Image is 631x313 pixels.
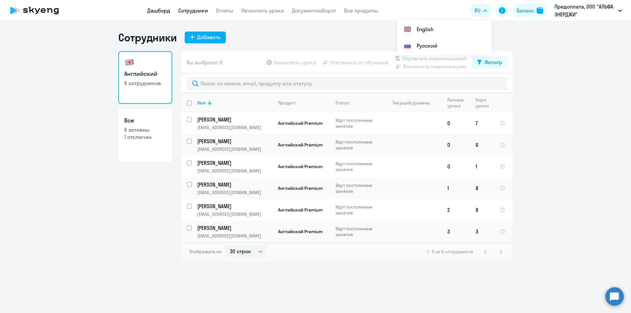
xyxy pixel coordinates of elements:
input: Поиск по имени, email, продукту или статусу [187,77,507,90]
img: Русский [404,42,411,50]
p: [EMAIL_ADDRESS][DOMAIN_NAME] [197,146,272,152]
p: Идут постоянные занятия [336,182,381,194]
p: [EMAIL_ADDRESS][DOMAIN_NAME] [197,124,272,130]
p: [EMAIL_ADDRESS][DOMAIN_NAME] [197,211,272,217]
a: [PERSON_NAME] [197,203,272,210]
a: Английский6 сотрудников [118,51,172,104]
img: balance [537,7,543,14]
p: 6 активны [124,126,166,133]
td: 0 [442,156,470,177]
p: Идут постоянные занятия [336,139,381,151]
img: english [124,57,135,68]
td: 6 [470,134,494,156]
div: Личные уроки [447,97,466,109]
div: Баланс [517,7,534,14]
div: Текущий уровень [392,100,430,106]
div: Текущий уровень [386,100,442,106]
p: Идут постоянные занятия [336,161,381,172]
a: Начислить уроки [241,7,284,14]
td: 3 [442,221,470,242]
span: Английский Premium [278,164,323,169]
p: [PERSON_NAME] [197,138,271,145]
td: 8 [470,199,494,221]
a: [PERSON_NAME] [197,138,272,145]
a: [PERSON_NAME] [197,159,272,167]
td: 7 [470,112,494,134]
div: Имя [197,100,272,106]
p: [PERSON_NAME] [197,224,271,232]
div: Фильтр [484,58,502,66]
a: [PERSON_NAME] [197,116,272,123]
p: [PERSON_NAME] [197,181,271,188]
button: Фильтр [472,56,507,68]
td: 0 [442,134,470,156]
a: Все6 активны1 отключен [118,109,172,162]
a: [PERSON_NAME] [197,181,272,188]
span: Английский Premium [278,120,323,126]
button: RU [470,4,492,17]
td: 1 [442,177,470,199]
p: [PERSON_NAME] [197,159,271,167]
div: Имя [197,100,206,106]
td: 2 [442,199,470,221]
h3: Все [124,116,166,125]
p: [PERSON_NAME] [197,116,271,123]
p: Идут постоянные занятия [336,204,381,216]
span: RU [475,7,480,14]
ul: RU [397,20,492,55]
span: Вы выбрали: 0 [187,58,222,66]
p: Идут постоянные занятия [336,226,381,237]
p: Идут постоянные занятия [336,117,381,129]
div: Корп. уроки [476,97,490,109]
td: 3 [470,221,494,242]
a: Документооборот [292,7,336,14]
img: English [404,25,411,33]
p: Предоплата, ООО "АЛЬФА ЭНЕРДЖИ" [554,3,616,18]
td: 1 [470,156,494,177]
button: Балансbalance [513,4,547,17]
button: Добавить [185,32,226,43]
div: Личные уроки [447,97,470,109]
h3: Английский [124,70,166,78]
a: Дашборд [147,7,170,14]
div: Продукт [278,100,296,106]
p: [EMAIL_ADDRESS][DOMAIN_NAME] [197,190,272,195]
span: Отображать по: [189,249,222,255]
h1: Сотрудники [118,31,177,44]
div: Добавить [197,33,221,41]
a: Сотрудники [178,7,208,14]
span: 1 - 6 из 6 сотрудников [427,249,473,255]
button: Предоплата, ООО "АЛЬФА ЭНЕРДЖИ" [551,3,625,18]
div: Корп. уроки [476,97,494,109]
p: [EMAIL_ADDRESS][DOMAIN_NAME] [197,168,272,174]
a: Все продукты [344,7,378,14]
div: Статус [336,100,350,106]
p: 1 отключен [124,133,166,141]
p: [PERSON_NAME] [197,203,271,210]
span: Английский Premium [278,207,323,213]
a: Отчеты [216,7,233,14]
span: Английский Premium [278,229,323,235]
span: Английский Premium [278,185,323,191]
p: 6 сотрудников [124,79,166,87]
div: Статус [336,100,381,106]
a: [PERSON_NAME] [197,224,272,232]
td: 0 [442,112,470,134]
span: Английский Premium [278,142,323,148]
div: Продукт [278,100,330,106]
td: 8 [470,177,494,199]
p: [EMAIL_ADDRESS][DOMAIN_NAME] [197,233,272,239]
